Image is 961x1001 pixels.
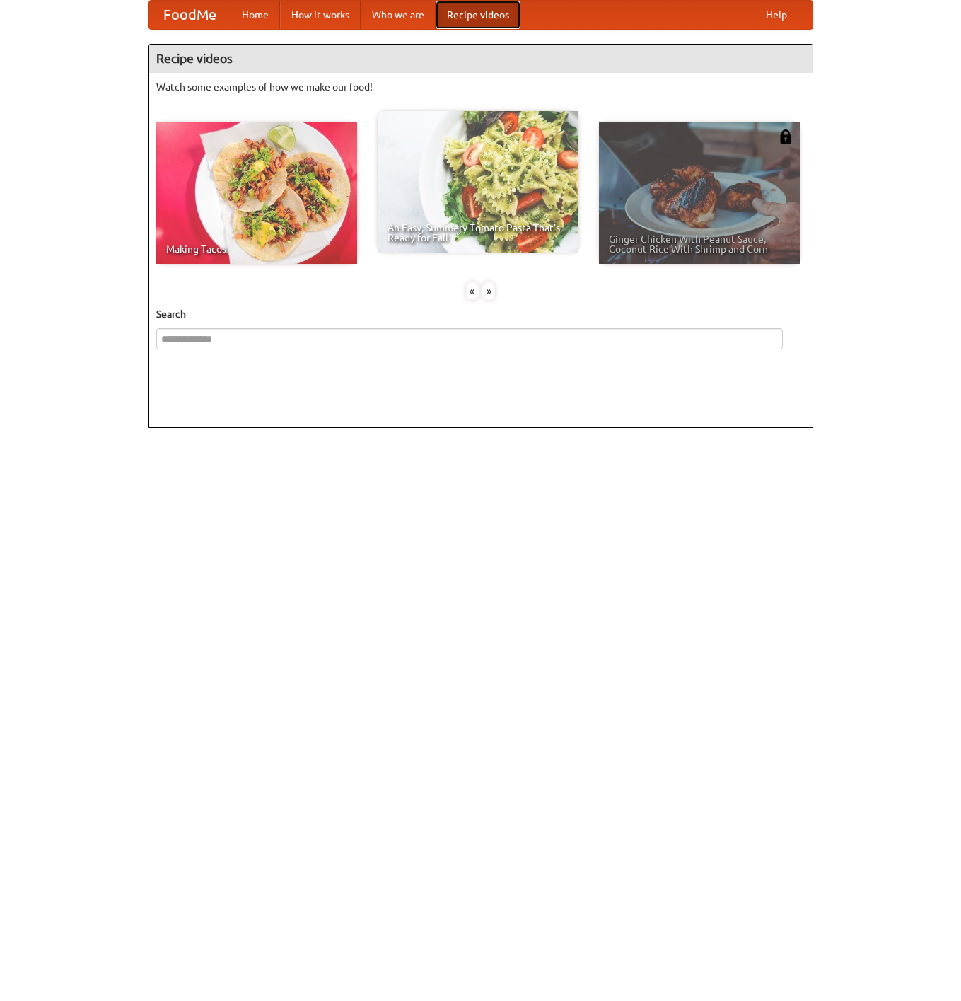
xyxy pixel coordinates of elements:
div: » [482,282,495,300]
a: How it works [280,1,361,29]
img: 483408.png [779,129,793,144]
a: Who we are [361,1,436,29]
span: Making Tacos [166,244,347,254]
a: Making Tacos [156,122,357,264]
h5: Search [156,307,805,321]
p: Watch some examples of how we make our food! [156,80,805,94]
a: FoodMe [149,1,231,29]
a: Home [231,1,280,29]
a: Recipe videos [436,1,520,29]
h4: Recipe videos [149,45,813,73]
a: An Easy, Summery Tomato Pasta That's Ready for Fall [378,111,578,253]
a: Help [755,1,798,29]
div: « [466,282,479,300]
span: An Easy, Summery Tomato Pasta That's Ready for Fall [388,223,569,243]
